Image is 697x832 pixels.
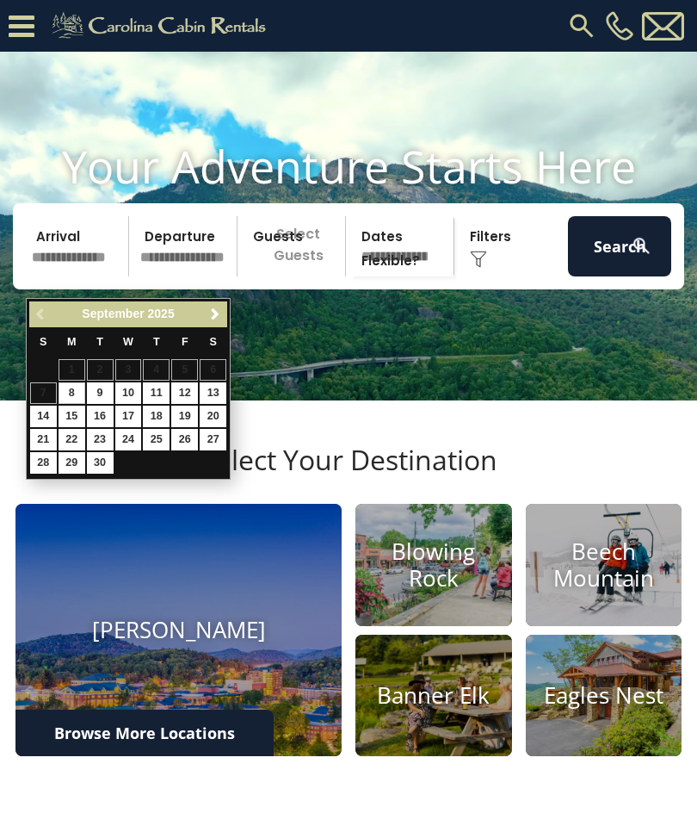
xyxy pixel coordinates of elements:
[143,406,170,427] a: 18
[13,140,684,193] h1: Your Adventure Starts Here
[208,307,222,321] span: Next
[115,382,142,404] a: 10
[171,429,198,450] a: 26
[115,406,142,427] a: 17
[566,10,597,41] img: search-regular.svg
[67,336,77,348] span: Monday
[526,538,682,592] h4: Beech Mountain
[526,635,682,757] a: Eagles Nest
[87,452,114,474] a: 30
[171,406,198,427] a: 19
[243,216,345,276] p: Select Guests
[87,429,114,450] a: 23
[59,452,85,474] a: 29
[15,617,342,643] h4: [PERSON_NAME]
[30,406,57,427] a: 14
[15,710,274,756] a: Browse More Locations
[171,382,198,404] a: 12
[200,429,226,450] a: 27
[470,251,487,268] img: filter--v1.png
[210,336,217,348] span: Saturday
[13,444,684,504] h3: Select Your Destination
[200,406,226,427] a: 20
[153,336,160,348] span: Thursday
[59,406,85,427] a: 15
[59,382,85,404] a: 8
[82,307,144,320] span: September
[96,336,103,348] span: Tuesday
[15,504,342,756] a: [PERSON_NAME]
[40,336,46,348] span: Sunday
[143,429,170,450] a: 25
[601,11,638,40] a: [PHONE_NUMBER]
[526,504,682,626] a: Beech Mountain
[148,307,175,320] span: 2025
[200,382,226,404] a: 13
[115,429,142,450] a: 24
[59,429,85,450] a: 22
[568,216,671,276] button: Search
[631,235,652,257] img: search-regular-white.png
[355,538,512,592] h4: Blowing Rock
[143,382,170,404] a: 11
[87,382,114,404] a: 9
[30,429,57,450] a: 21
[355,682,512,709] h4: Banner Elk
[43,9,281,43] img: Khaki-logo.png
[123,336,133,348] span: Wednesday
[355,635,512,757] a: Banner Elk
[87,406,114,427] a: 16
[204,304,225,326] a: Next
[355,504,512,626] a: Blowing Rock
[526,682,682,709] h4: Eagles Nest
[30,452,57,474] a: 28
[182,336,188,348] span: Friday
